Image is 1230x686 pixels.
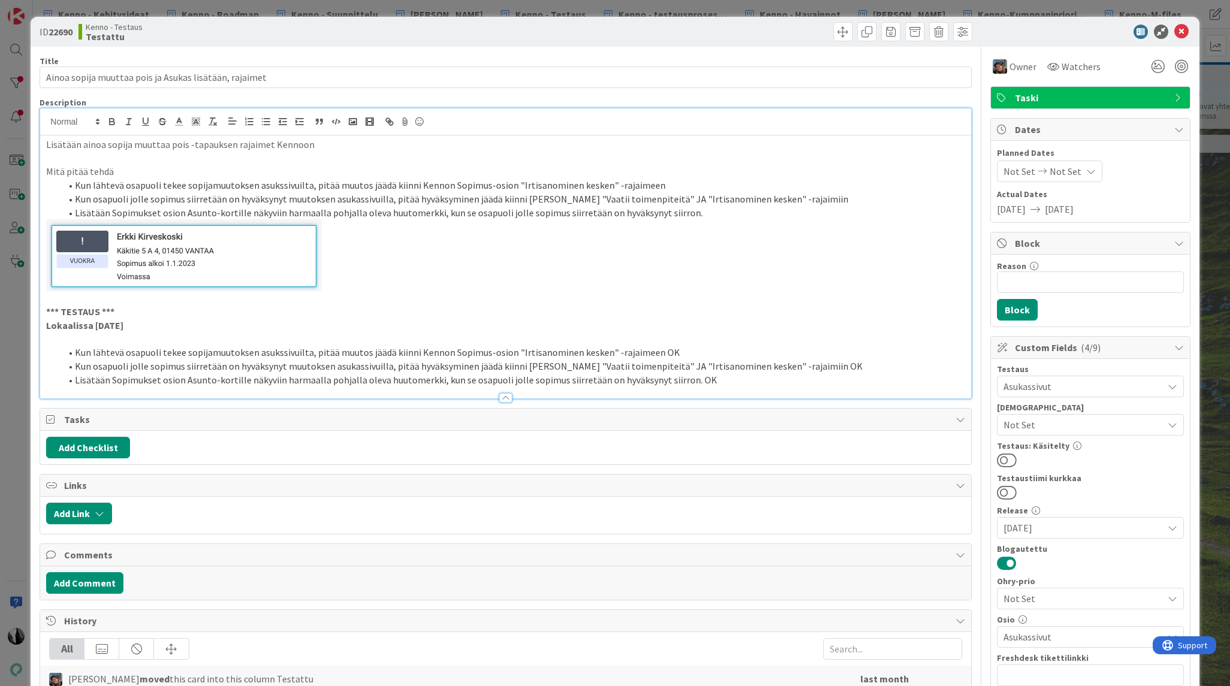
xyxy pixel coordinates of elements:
div: All [50,639,84,659]
div: Testaus [997,365,1184,373]
span: Block [1015,236,1168,250]
span: [DATE] [1004,521,1163,535]
div: Blogautettu [997,545,1184,553]
span: Not Set [1004,590,1157,607]
span: Watchers [1062,59,1101,74]
li: Kun osapuoli jolle sopimus siirretään on hyväksynyt muutoksen asukassivuilla, pitää hyväksyminen ... [61,192,965,206]
label: Reason [997,261,1026,271]
p: Lisätään ainoa sopija muuttaa pois -tapauksen rajaimet Kennoon [46,138,965,152]
span: Taski [1015,90,1168,105]
span: Not Set [1004,418,1163,432]
span: Tasks [64,412,949,427]
b: 22690 [49,26,72,38]
span: Comments [64,548,949,562]
span: Asukassivut [1004,379,1163,394]
li: Lisätään Sopimukset osion Asunto-kortille näkyviin harmaalla pohjalla oleva huutomerkki, kun se o... [61,373,965,387]
input: type card name here... [40,67,971,88]
button: Block [997,299,1038,321]
b: Testattu [86,32,143,41]
span: Links [64,478,949,492]
p: Mitä pitää tehdä [46,165,965,179]
span: Asukassivut [1004,630,1163,644]
span: Description [40,97,86,108]
b: last month [860,673,909,685]
span: Support [25,2,55,16]
div: Osio [997,615,1184,624]
div: Testaus: Käsitelty [997,442,1184,450]
img: PP [993,59,1007,74]
div: Ohry-prio [997,577,1184,585]
span: Planned Dates [997,147,1184,159]
span: [DATE] [1045,202,1074,216]
b: moved [140,673,170,685]
div: Testaustiimi kurkkaa [997,474,1184,482]
span: [DATE] [997,202,1026,216]
button: Add Comment [46,572,123,594]
li: Kun lähtevä osapuoli tekee sopijamuutoksen asukssivuilta, pitää muutos jäädä kiinni Kennon Sopimu... [61,179,965,192]
li: Kun lähtevä osapuoli tekee sopijamuutoksen asukssivuilta, pitää muutos jäädä kiinni Kennon Sopimu... [61,346,965,359]
span: Not Set [1050,164,1081,179]
span: Dates [1015,122,1168,137]
input: Search... [823,638,962,660]
span: Not Set [1004,164,1035,179]
div: Freshdesk tikettilinkki [997,654,1184,662]
span: ( 4/9 ) [1081,342,1101,353]
span: ID [40,25,72,39]
strong: Lokaalissa [DATE] [46,319,123,331]
span: Owner [1010,59,1036,74]
div: [DEMOGRAPHIC_DATA] [997,403,1184,412]
li: Lisätään Sopimukset osion Asunto-kortille näkyviin harmaalla pohjalla oleva huutomerkki, kun se o... [61,206,965,220]
button: Add Link [46,503,112,524]
span: Custom Fields [1015,340,1168,355]
img: image.png [46,219,322,291]
button: Add Checklist [46,437,130,458]
label: Title [40,56,59,67]
span: Actual Dates [997,188,1184,201]
li: Kun osapuoli jolle sopimus siirretään on hyväksynyt muutoksen asukassivuilla, pitää hyväksyminen ... [61,359,965,373]
span: History [64,614,949,628]
img: PP [49,673,62,686]
div: Release [997,506,1184,515]
span: Kenno - Testaus [86,22,143,32]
